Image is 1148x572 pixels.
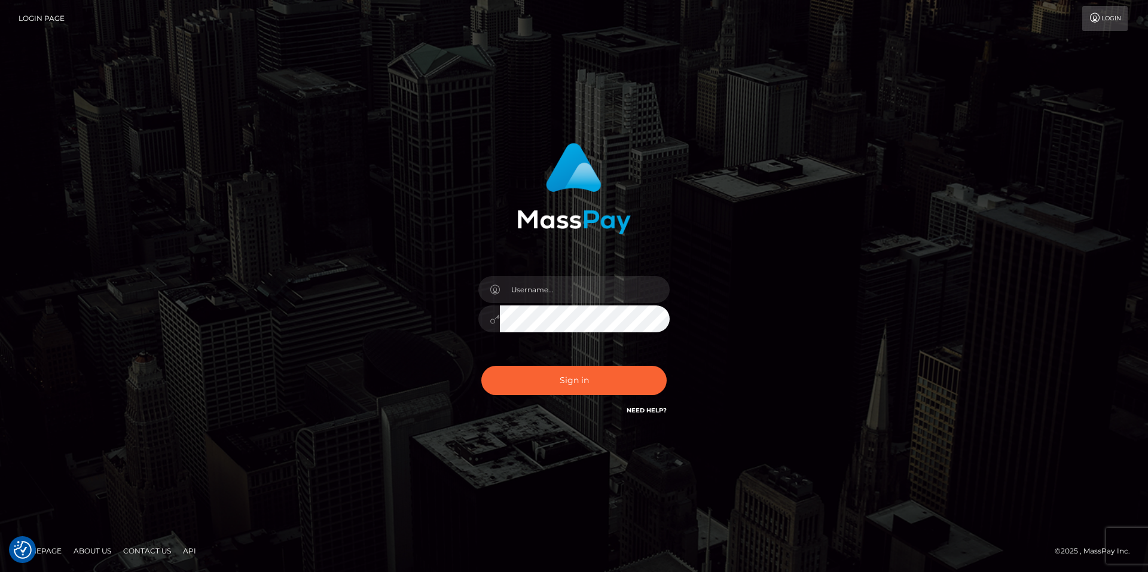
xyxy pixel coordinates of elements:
[69,542,116,560] a: About Us
[19,6,65,31] a: Login Page
[14,541,32,559] button: Consent Preferences
[1082,6,1128,31] a: Login
[627,406,667,414] a: Need Help?
[13,542,66,560] a: Homepage
[500,276,670,303] input: Username...
[118,542,176,560] a: Contact Us
[481,366,667,395] button: Sign in
[517,143,631,234] img: MassPay Login
[14,541,32,559] img: Revisit consent button
[1055,545,1139,558] div: © 2025 , MassPay Inc.
[178,542,201,560] a: API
